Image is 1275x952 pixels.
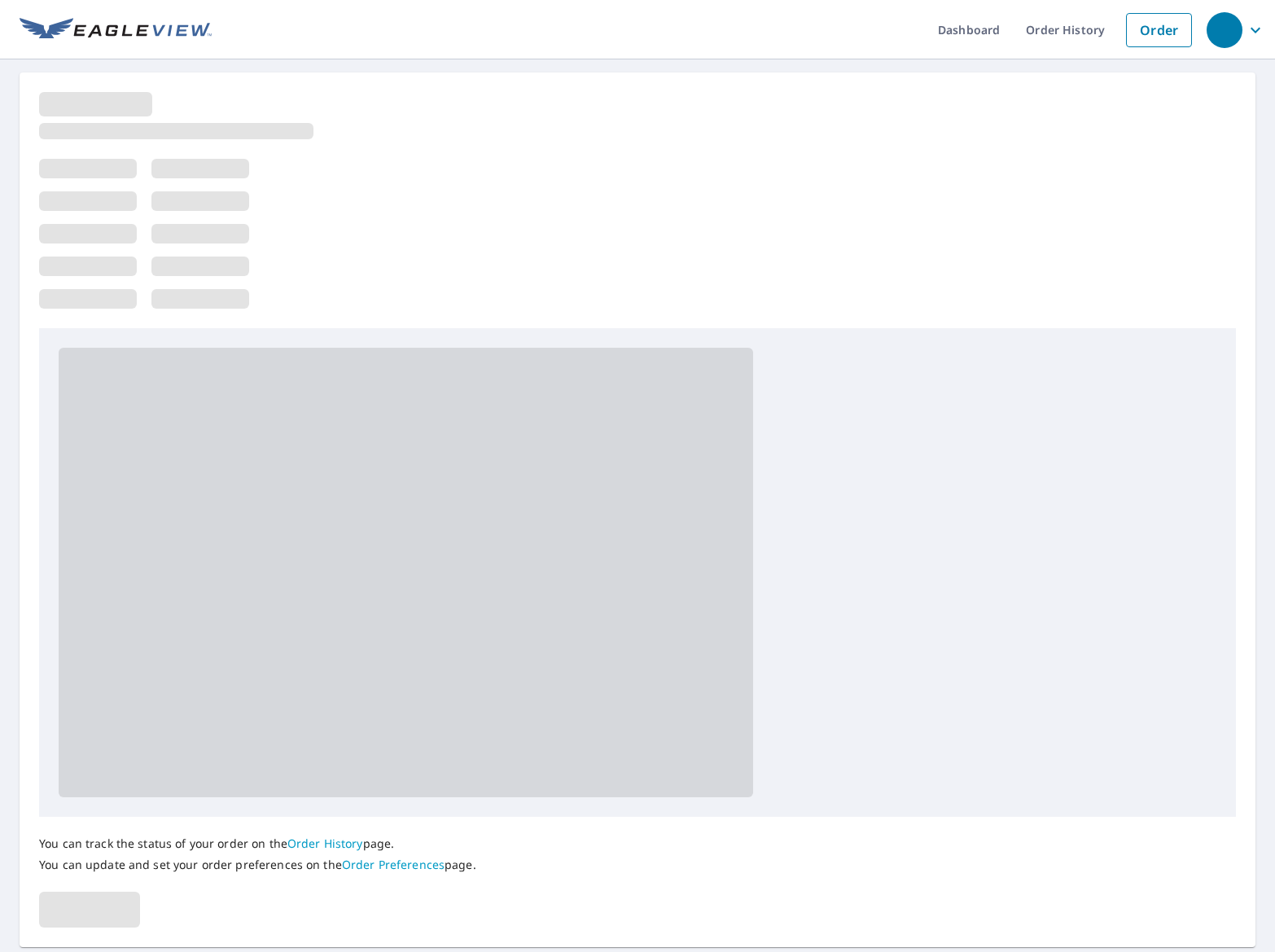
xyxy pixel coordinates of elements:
a: Order [1126,13,1192,47]
a: Order History [287,836,363,851]
p: You can update and set your order preferences on the page. [39,858,476,872]
img: EV Logo [20,18,212,42]
a: Order Preferences [342,857,445,872]
p: You can track the status of your order on the page. [39,836,476,851]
